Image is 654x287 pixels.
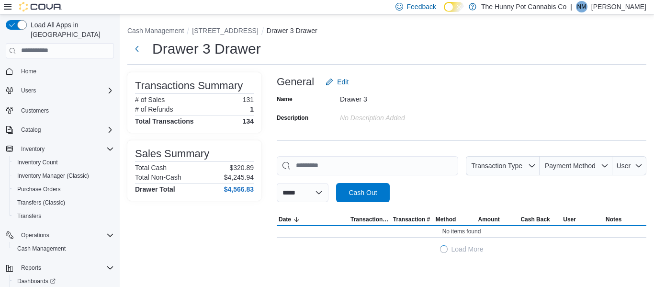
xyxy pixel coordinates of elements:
h4: $4,566.83 [224,185,254,193]
button: Catalog [2,123,118,137]
span: Cash Out [349,188,377,197]
p: $4,245.94 [224,173,254,181]
input: Dark Mode [444,2,464,12]
span: Amount [478,216,500,223]
button: Payment Method [540,156,612,175]
a: Cash Management [13,243,69,254]
span: Edit [337,77,349,87]
nav: An example of EuiBreadcrumbs [127,26,646,37]
button: Transaction # [391,214,434,225]
span: NM [577,1,586,12]
span: Transaction Type [350,216,389,223]
button: Transaction Type [349,214,391,225]
p: 131 [243,96,254,103]
span: Cash Management [13,243,114,254]
button: Edit [322,72,352,92]
h1: Drawer 3 Drawer [152,39,261,58]
span: Purchase Orders [17,185,61,193]
div: Nick Miszuk [576,1,587,12]
h3: Transactions Summary [135,80,243,92]
span: Method [436,216,456,223]
span: Purchase Orders [13,184,114,195]
button: Inventory Manager (Classic) [10,169,118,183]
span: User [563,216,576,223]
span: Load All Apps in [GEOGRAPHIC_DATA] [27,20,114,39]
button: User [612,156,646,175]
h3: General [277,76,314,88]
span: Reports [21,264,41,272]
button: Drawer 3 Drawer [267,27,317,34]
span: Users [21,87,36,94]
span: Users [17,85,114,96]
input: This is a search bar. As you type, the results lower in the page will automatically filter. [277,156,458,175]
button: Transfers (Classic) [10,196,118,209]
span: Load More [451,244,484,254]
button: Inventory Count [10,156,118,169]
button: Home [2,64,118,78]
button: Users [17,85,40,96]
h6: # of Sales [135,96,165,103]
span: Cash Back [520,216,550,223]
button: Cash Out [336,183,390,202]
span: Dashboards [13,276,114,287]
button: Users [2,84,118,97]
span: Inventory Count [13,157,114,168]
h6: # of Refunds [135,105,173,113]
button: Date [277,214,349,225]
h6: Total Non-Cash [135,173,181,181]
button: Operations [2,229,118,242]
h4: Total Transactions [135,117,194,125]
button: Method [434,214,476,225]
h4: 134 [243,117,254,125]
button: Next [127,39,147,58]
button: LoadingLoad More [277,240,646,259]
span: Catalog [17,124,114,136]
span: Reports [17,262,114,274]
a: Dashboards [13,276,59,287]
button: Cash Management [10,242,118,255]
span: Inventory Count [17,159,58,166]
span: Operations [17,230,114,241]
span: Inventory Manager (Classic) [13,170,114,182]
button: Transaction Type [466,156,540,175]
a: Purchase Orders [13,184,65,195]
p: The Hunny Pot Cannabis Co [481,1,566,12]
span: Payment Method [545,162,596,170]
span: Loading [439,244,449,254]
span: No items found [442,228,481,235]
span: Home [21,68,36,75]
span: Inventory Manager (Classic) [17,172,89,180]
img: Cova [19,2,62,11]
button: Notes [604,214,646,225]
button: Inventory [17,143,48,155]
a: Transfers [13,210,45,222]
a: Transfers (Classic) [13,197,69,208]
button: Purchase Orders [10,183,118,196]
h4: Drawer Total [135,185,175,193]
span: User [617,162,631,170]
a: Inventory Count [13,157,62,168]
div: No Description added [340,110,468,122]
span: Transfers (Classic) [17,199,65,207]
button: Cash Back [519,214,561,225]
p: | [570,1,572,12]
span: Notes [606,216,621,223]
button: Inventory [2,142,118,156]
span: Home [17,65,114,77]
button: Operations [17,230,53,241]
span: Transfers [17,212,41,220]
h3: Sales Summary [135,148,209,160]
span: Transaction # [393,216,430,223]
div: Drawer 3 [340,92,468,103]
p: $320.89 [229,164,254,172]
span: Transfers [13,210,114,222]
label: Description [277,114,308,122]
a: Customers [17,105,53,116]
p: 1 [250,105,254,113]
span: Customers [17,104,114,116]
span: Transaction Type [471,162,522,170]
span: Dashboards [17,277,56,285]
span: Date [279,216,291,223]
button: Transfers [10,209,118,223]
button: [STREET_ADDRESS] [192,27,258,34]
